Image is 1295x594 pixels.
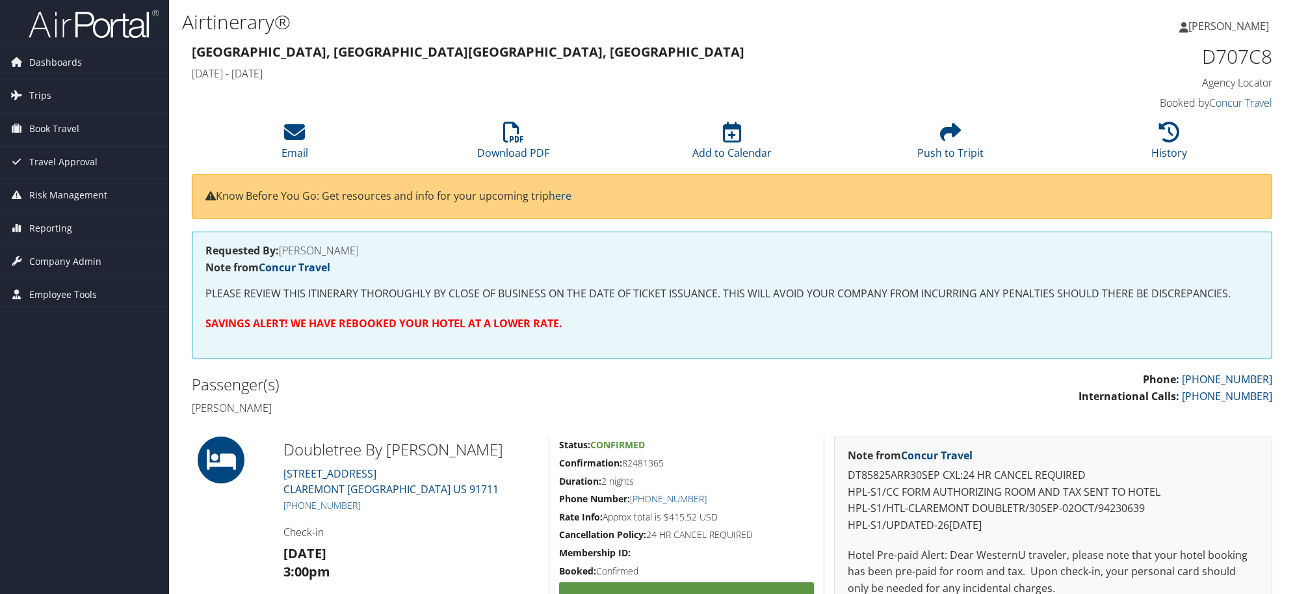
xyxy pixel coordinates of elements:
[559,493,630,505] strong: Phone Number:
[192,43,744,61] strong: [GEOGRAPHIC_DATA], [GEOGRAPHIC_DATA] [GEOGRAPHIC_DATA], [GEOGRAPHIC_DATA]
[29,79,51,112] span: Trips
[477,129,549,160] a: Download PDF
[192,66,997,81] h4: [DATE] - [DATE]
[630,493,707,505] a: [PHONE_NUMBER]
[283,499,360,511] a: [PHONE_NUMBER]
[1151,129,1187,160] a: History
[559,547,631,559] strong: Membership ID:
[259,260,330,275] a: Concur Travel
[559,511,814,524] h5: Approx total is $415.52 USD
[549,189,571,203] a: here
[29,46,82,79] span: Dashboards
[192,401,722,415] h4: [PERSON_NAME]
[692,129,772,160] a: Add to Calendar
[283,439,539,461] h2: Doubletree By [PERSON_NAME]
[205,245,1259,256] h4: [PERSON_NAME]
[559,475,814,488] h5: 2 nights
[1079,389,1179,403] strong: International Calls:
[1182,389,1272,403] a: [PHONE_NUMBER]
[29,113,79,145] span: Book Travel
[283,525,539,539] h4: Check-in
[29,179,107,211] span: Risk Management
[281,129,308,160] a: Email
[29,278,97,311] span: Employee Tools
[205,243,279,258] strong: Requested By:
[559,439,590,451] strong: Status:
[182,8,915,36] h1: Airtinerary®
[559,457,622,469] strong: Confirmation:
[917,129,984,160] a: Push to Tripit
[559,565,814,578] h5: Confirmed
[1209,96,1272,110] a: Concur Travel
[559,511,603,523] strong: Rate Info:
[559,528,814,541] h5: 24 HR CANCEL REQUIRED
[559,565,596,577] strong: Booked:
[1179,7,1282,46] a: [PERSON_NAME]
[559,475,601,487] strong: Duration:
[1017,75,1272,90] h4: Agency Locator
[1188,19,1269,33] span: [PERSON_NAME]
[848,448,973,463] strong: Note from
[283,545,326,562] strong: [DATE]
[205,188,1259,205] p: Know Before You Go: Get resources and info for your upcoming trip
[590,439,645,451] span: Confirmed
[559,528,646,541] strong: Cancellation Policy:
[901,448,973,463] a: Concur Travel
[205,286,1259,303] p: PLEASE REVIEW THIS ITINERARY THOROUGHLY BY CLOSE OF BUSINESS ON THE DATE OF TICKET ISSUANCE. THIS...
[1017,96,1272,110] h4: Booked by
[848,467,1259,533] p: DT85825ARR30SEP CXL:24 HR CANCEL REQUIRED HPL-S1/CC FORM AUTHORIZING ROOM AND TAX SENT TO HOTEL H...
[29,146,98,178] span: Travel Approval
[1182,372,1272,386] a: [PHONE_NUMBER]
[205,316,562,331] strong: SAVINGS ALERT! WE HAVE REBOOKED YOUR HOTEL AT A LOWER RATE.
[559,457,814,470] h5: 82481365
[1143,372,1179,386] strong: Phone:
[1017,43,1272,70] h1: D707C8
[29,212,72,245] span: Reporting
[29,245,101,278] span: Company Admin
[29,8,159,39] img: airportal-logo.png
[283,563,330,580] strong: 3:00pm
[205,260,330,275] strong: Note from
[283,466,499,496] a: [STREET_ADDRESS]CLAREMONT [GEOGRAPHIC_DATA] US 91711
[192,373,722,396] h2: Passenger(s)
